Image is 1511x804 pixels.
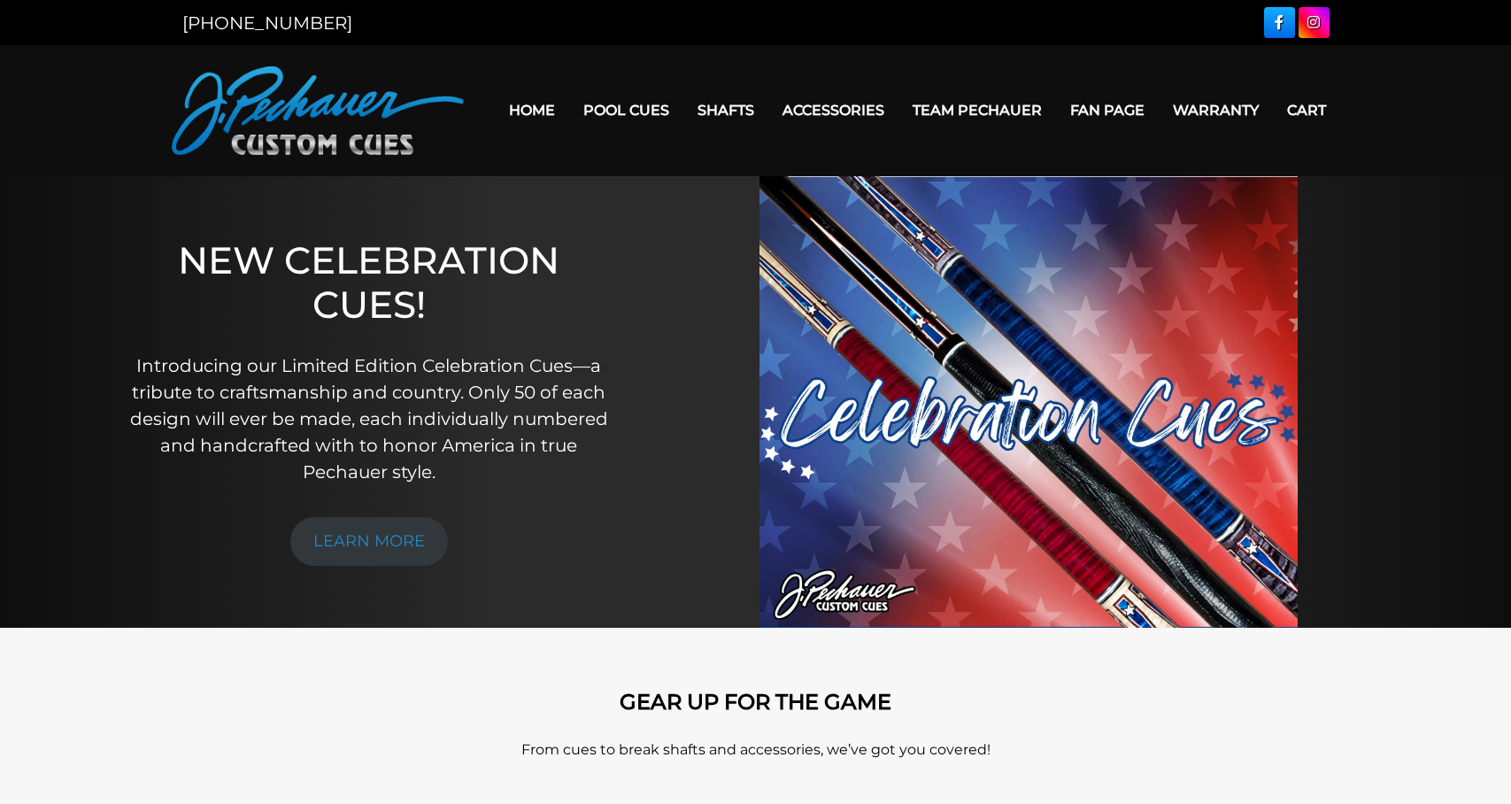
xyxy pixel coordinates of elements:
a: Team Pechauer [898,88,1056,133]
a: [PHONE_NUMBER] [182,12,352,34]
a: Shafts [683,88,768,133]
img: Pechauer Custom Cues [172,66,464,155]
a: Accessories [768,88,898,133]
p: From cues to break shafts and accessories, we’ve got you covered! [251,739,1260,761]
a: Warranty [1159,88,1273,133]
a: LEARN MORE [290,517,448,566]
a: Pool Cues [569,88,683,133]
p: Introducing our Limited Edition Celebration Cues—a tribute to craftsmanship and country. Only 50 ... [122,352,615,485]
a: Cart [1273,88,1340,133]
h1: NEW CELEBRATION CUES! [122,238,615,328]
a: Fan Page [1056,88,1159,133]
a: Home [495,88,569,133]
strong: GEAR UP FOR THE GAME [620,689,891,715]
